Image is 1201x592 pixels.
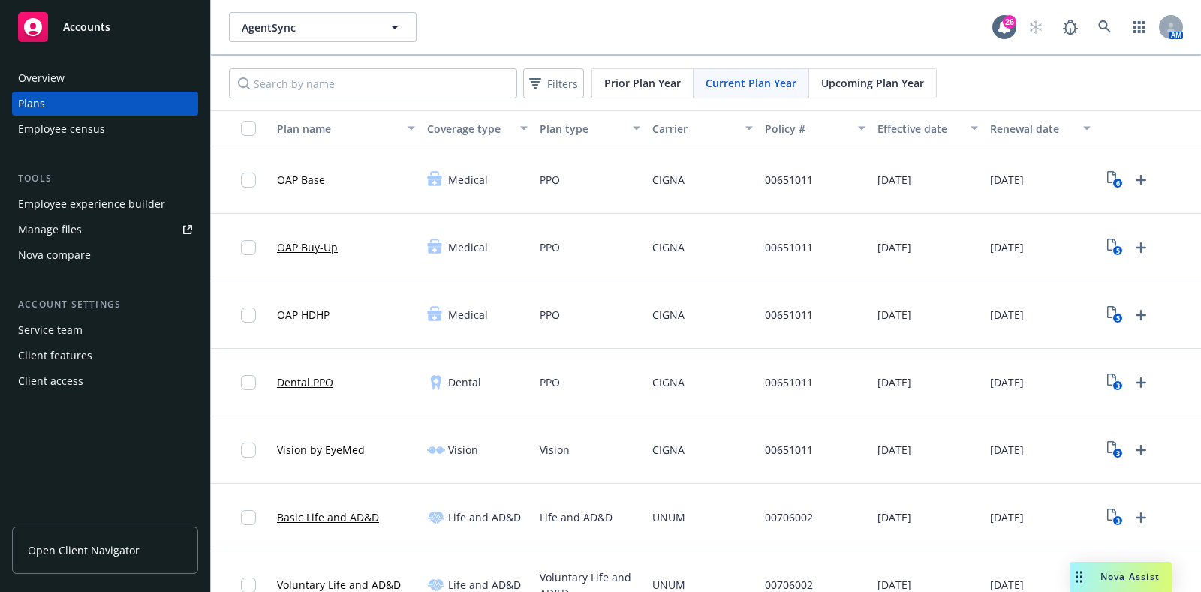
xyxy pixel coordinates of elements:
a: View Plan Documents [1103,438,1127,462]
text: 3 [1115,381,1119,391]
span: [DATE] [877,442,911,458]
input: Search by name [229,68,517,98]
a: Nova compare [12,243,198,267]
text: 5 [1115,246,1119,256]
span: [DATE] [990,442,1024,458]
span: [DATE] [877,307,911,323]
text: 3 [1115,516,1119,526]
button: AgentSync [229,12,417,42]
span: CIGNA [652,374,685,390]
a: OAP HDHP [277,307,330,323]
button: Nova Assist [1070,562,1172,592]
a: View Plan Documents [1103,506,1127,530]
a: Employee experience builder [12,192,198,216]
button: Policy # [759,110,871,146]
input: Toggle Row Selected [241,173,256,188]
span: 00651011 [765,374,813,390]
span: Medical [448,239,488,255]
span: [DATE] [877,374,911,390]
div: Employee experience builder [18,192,165,216]
span: Filters [547,76,578,92]
a: View Plan Documents [1103,236,1127,260]
a: Upload Plan Documents [1129,168,1153,192]
span: Upcoming Plan Year [821,75,924,91]
input: Toggle Row Selected [241,308,256,323]
div: Nova compare [18,243,91,267]
button: Filters [523,68,584,98]
span: [DATE] [990,239,1024,255]
a: Upload Plan Documents [1129,506,1153,530]
a: Plans [12,92,198,116]
div: Plan type [540,121,624,137]
span: [DATE] [990,307,1024,323]
span: [DATE] [990,509,1024,525]
a: Service team [12,318,198,342]
input: Toggle Row Selected [241,510,256,525]
div: Client access [18,369,83,393]
button: Renewal date [984,110,1097,146]
a: Employee census [12,117,198,141]
text: 6 [1115,179,1119,188]
span: [DATE] [877,239,911,255]
span: 00651011 [765,239,813,255]
a: Basic Life and AD&D [277,509,379,525]
span: Medical [448,307,488,323]
button: Plan type [534,110,646,146]
span: Open Client Navigator [28,542,140,558]
span: Dental [448,374,481,390]
a: Start snowing [1021,12,1051,42]
a: Vision by EyeMed [277,442,365,458]
span: [DATE] [990,374,1024,390]
span: PPO [540,374,560,390]
a: Search [1090,12,1120,42]
span: [DATE] [990,172,1024,188]
span: Medical [448,172,488,188]
span: 00651011 [765,442,813,458]
a: Upload Plan Documents [1129,303,1153,327]
span: 00706002 [765,509,813,525]
button: Effective date [871,110,984,146]
a: Manage files [12,218,198,242]
span: Life and AD&D [540,509,613,525]
a: Upload Plan Documents [1129,371,1153,395]
a: Report a Bug [1055,12,1085,42]
a: Switch app [1124,12,1154,42]
span: Prior Plan Year [604,75,681,91]
a: Overview [12,66,198,90]
a: Client access [12,369,198,393]
div: Effective date [877,121,962,137]
span: [DATE] [877,172,911,188]
div: Account settings [12,297,198,312]
span: CIGNA [652,442,685,458]
div: Manage files [18,218,82,242]
a: View Plan Documents [1103,168,1127,192]
div: Overview [18,66,65,90]
span: CIGNA [652,172,685,188]
span: Vision [540,442,570,458]
text: 3 [1115,449,1119,458]
div: Tools [12,171,198,186]
a: View Plan Documents [1103,371,1127,395]
span: PPO [540,239,560,255]
span: 00651011 [765,172,813,188]
div: Coverage type [427,121,511,137]
span: Life and AD&D [448,509,521,525]
button: Carrier [646,110,759,146]
div: Plan name [277,121,399,137]
input: Select all [241,121,256,136]
text: 5 [1115,314,1119,323]
div: 26 [1003,15,1016,29]
a: Client features [12,344,198,368]
div: Employee census [18,117,105,141]
a: Upload Plan Documents [1129,236,1153,260]
span: CIGNA [652,307,685,323]
div: Renewal date [990,121,1074,137]
button: Plan name [271,110,421,146]
input: Toggle Row Selected [241,443,256,458]
span: PPO [540,307,560,323]
a: Upload Plan Documents [1129,438,1153,462]
span: Accounts [63,21,110,33]
input: Toggle Row Selected [241,375,256,390]
input: Toggle Row Selected [241,240,256,255]
span: Nova Assist [1100,570,1160,583]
